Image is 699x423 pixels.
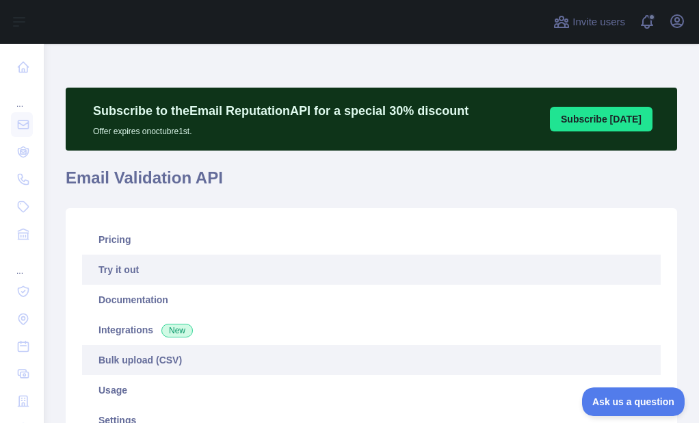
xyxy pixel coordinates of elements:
[572,14,625,30] span: Invite users
[161,324,193,337] span: New
[11,249,33,277] div: ...
[582,387,685,416] iframe: Toggle Customer Support
[550,107,652,131] button: Subscribe [DATE]
[66,167,677,200] h1: Email Validation API
[82,345,661,375] a: Bulk upload (CSV)
[82,315,661,345] a: Integrations New
[82,375,661,405] a: Usage
[82,285,661,315] a: Documentation
[11,82,33,110] div: ...
[93,101,469,120] p: Subscribe to the Email Reputation API for a special 30 % discount
[93,120,469,137] p: Offer expires on octubre 1st.
[551,11,628,33] button: Invite users
[82,255,661,285] a: Try it out
[82,225,661,255] a: Pricing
